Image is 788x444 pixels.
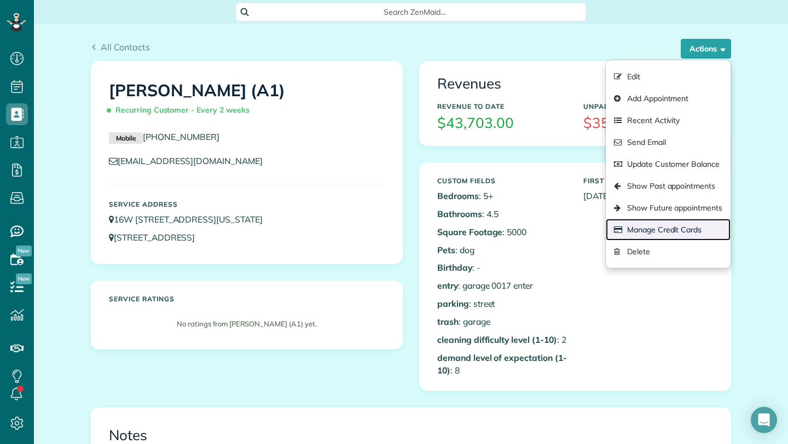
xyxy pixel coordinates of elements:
a: 16W [STREET_ADDRESS][US_STATE] [109,214,273,225]
small: Mobile [109,132,143,144]
p: : 5+ [437,190,567,202]
a: Show Past appointments [606,175,731,197]
b: Pets [437,244,455,255]
b: entry [437,280,458,291]
a: Delete [606,241,731,262]
a: Recent Activity [606,109,731,131]
h5: Custom Fields [437,177,567,184]
b: cleaning difficulty level (1-10) [437,334,557,345]
h5: Service ratings [109,295,385,302]
h3: Notes [109,428,713,443]
h5: Service Address [109,201,385,208]
b: Birthday [437,262,472,273]
p: : 8 [437,352,567,377]
span: New [16,273,32,284]
a: Send Email [606,131,731,153]
b: Bathrooms [437,208,482,219]
a: Show Future appointments [606,197,731,219]
h3: $43,703.00 [437,115,567,131]
h5: Unpaid Balance [583,103,713,110]
a: Edit [606,66,731,87]
p: : 5000 [437,226,567,238]
b: parking [437,298,469,309]
h1: [PERSON_NAME] (A1) [109,81,385,120]
p: : 4.5 [437,208,567,220]
h3: Revenues [437,76,713,92]
p: : - [437,261,567,274]
a: Mobile[PHONE_NUMBER] [109,131,219,142]
span: New [16,246,32,256]
a: All Contacts [91,40,150,54]
h5: First Serviced On [583,177,713,184]
p: : dog [437,244,567,256]
b: trash [437,316,459,327]
p: [DATE] [583,190,713,202]
button: Actions [681,39,731,59]
div: Open Intercom Messenger [751,407,777,433]
p: : garage [437,316,567,328]
p: : street [437,297,567,310]
a: Update Customer Balance [606,153,731,175]
p: : garage 0017 enter [437,279,567,292]
h5: Revenue to Date [437,103,567,110]
a: [EMAIL_ADDRESS][DOMAIN_NAME] [109,155,273,166]
b: Bedrooms [437,190,479,201]
b: demand level of expectation (1-10) [437,352,567,376]
a: Manage Credit Cards [606,219,731,241]
span: Recurring Customer - Every 2 weeks [109,101,254,120]
a: [STREET_ADDRESS] [109,232,205,243]
h3: $350.00 [583,115,713,131]
span: All Contacts [101,42,150,52]
a: Add Appointment [606,87,731,109]
p: No ratings from [PERSON_NAME] (A1) yet. [114,319,379,329]
b: Square Footage [437,226,502,237]
p: : 2 [437,334,567,346]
